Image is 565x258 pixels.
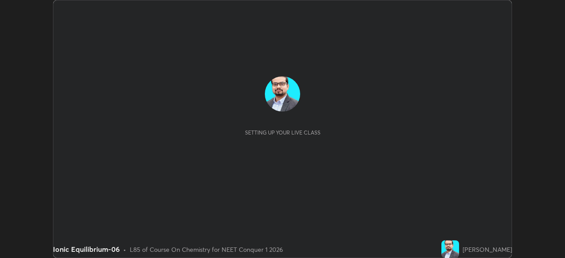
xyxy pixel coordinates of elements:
[463,245,512,254] div: [PERSON_NAME]
[245,129,320,136] div: Setting up your live class
[441,240,459,258] img: 575f463803b64d1597248aa6fa768815.jpg
[53,244,120,254] div: Ionic Equilibrium-06
[265,76,300,112] img: 575f463803b64d1597248aa6fa768815.jpg
[130,245,283,254] div: L85 of Course On Chemistry for NEET Conquer 1 2026
[123,245,126,254] div: •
